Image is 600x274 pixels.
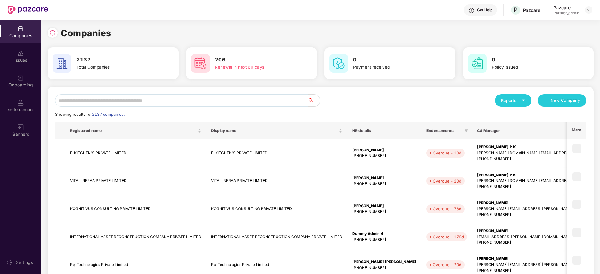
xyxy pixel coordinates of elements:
[206,139,347,167] td: EI KITCHEN'S PRIVATE LIMITED
[206,223,347,251] td: INTERNATIONAL ASSET RECONSTRUCTION COMPANY PRIVATE LIMITED
[586,7,591,12] img: svg+xml;base64,PHN2ZyBpZD0iRHJvcGRvd24tMzJ4MzIiIHhtbG5zPSJodHRwOi8vd3d3LnczLm9yZy8yMDAwL3N2ZyIgd2...
[572,228,581,237] img: icon
[538,94,586,107] button: plusNew Company
[433,262,461,268] div: Overdue - 20d
[329,54,348,73] img: svg+xml;base64,PHN2ZyB4bWxucz0iaHR0cDovL3d3dy53My5vcmcvMjAwMC9zdmciIHdpZHRoPSI2MCIgaGVpZ2h0PSI2MC...
[206,195,347,223] td: KOGNITIVUS CONSULTING PRIVATE LIMITED
[433,206,461,212] div: Overdue - 76d
[465,129,468,133] span: filter
[514,6,518,14] span: P
[463,127,470,135] span: filter
[352,203,416,209] div: [PERSON_NAME]
[352,181,416,187] div: [PHONE_NUMBER]
[353,56,432,64] h3: 0
[352,265,416,271] div: [PHONE_NUMBER]
[65,195,206,223] td: KOGNITIVUS CONSULTING PRIVATE LIMITED
[468,7,475,14] img: svg+xml;base64,PHN2ZyBpZD0iSGVscC0zMngzMiIgeG1sbnM9Imh0dHA6Ly93d3cudzMub3JnLzIwMDAvc3ZnIiB3aWR0aD...
[206,122,347,139] th: Display name
[353,64,432,71] div: Payment received
[352,237,416,243] div: [PHONE_NUMBER]
[433,234,464,240] div: Overdue - 175d
[65,167,206,195] td: VITAL INFRAA PRIVATE LIMITED
[18,75,24,81] img: svg+xml;base64,PHN2ZyB3aWR0aD0iMjAiIGhlaWdodD0iMjAiIHZpZXdCb3g9IjAgMCAyMCAyMCIgZmlsbD0ibm9uZSIgeG...
[55,112,125,117] span: Showing results for
[352,175,416,181] div: [PERSON_NAME]
[65,139,206,167] td: EI KITCHEN'S PRIVATE LIMITED
[426,128,462,133] span: Endorsements
[352,209,416,215] div: [PHONE_NUMBER]
[352,153,416,159] div: [PHONE_NUMBER]
[347,122,421,139] th: HR details
[544,98,548,103] span: plus
[553,11,579,16] div: Partner_admin
[49,30,56,36] img: svg+xml;base64,PHN2ZyBpZD0iUmVsb2FkLTMyeDMyIiB4bWxucz0iaHR0cDovL3d3dy53My5vcmcvMjAwMC9zdmciIHdpZH...
[572,172,581,181] img: icon
[14,259,35,266] div: Settings
[92,112,125,117] span: 2137 companies.
[18,100,24,106] img: svg+xml;base64,PHN2ZyB3aWR0aD0iMTQuNSIgaGVpZ2h0PSIxNC41IiB2aWV3Qm94PSIwIDAgMTYgMTYiIGZpbGw9Im5vbm...
[433,178,461,184] div: Overdue - 20d
[572,144,581,153] img: icon
[70,128,196,133] span: Registered name
[433,150,461,156] div: Overdue - 10d
[65,223,206,251] td: INTERNATIONAL ASSET RECONSTRUCTION COMPANY PRIVATE LIMITED
[7,259,13,266] img: svg+xml;base64,PHN2ZyBpZD0iU2V0dGluZy0yMHgyMCIgeG1sbnM9Imh0dHA6Ly93d3cudzMub3JnLzIwMDAvc3ZnIiB3aW...
[492,64,571,71] div: Policy issued
[215,56,294,64] h3: 206
[352,231,416,237] div: Dummy Admin 4
[492,56,571,64] h3: 0
[307,98,320,103] span: search
[352,259,416,265] div: [PERSON_NAME] [PERSON_NAME]
[211,128,338,133] span: Display name
[523,7,540,13] div: Pazcare
[61,26,111,40] h1: Companies
[65,122,206,139] th: Registered name
[477,128,599,133] span: CS Manager
[206,167,347,195] td: VITAL INFRAA PRIVATE LIMITED
[307,94,320,107] button: search
[18,124,24,130] img: svg+xml;base64,PHN2ZyB3aWR0aD0iMTYiIGhlaWdodD0iMTYiIHZpZXdCb3g9IjAgMCAxNiAxNiIgZmlsbD0ibm9uZSIgeG...
[477,7,492,12] div: Get Help
[76,56,155,64] h3: 2137
[551,97,580,104] span: New Company
[76,64,155,71] div: Total Companies
[572,256,581,265] img: icon
[352,147,416,153] div: [PERSON_NAME]
[53,54,71,73] img: svg+xml;base64,PHN2ZyB4bWxucz0iaHR0cDovL3d3dy53My5vcmcvMjAwMC9zdmciIHdpZHRoPSI2MCIgaGVpZ2h0PSI2MC...
[8,6,48,14] img: New Pazcare Logo
[521,98,525,102] span: caret-down
[501,97,525,104] div: Reports
[215,64,294,71] div: Renewal in next 60 days
[567,122,586,139] th: More
[572,200,581,209] img: icon
[553,5,579,11] div: Pazcare
[18,50,24,56] img: svg+xml;base64,PHN2ZyBpZD0iSXNzdWVzX2Rpc2FibGVkIiB4bWxucz0iaHR0cDovL3d3dy53My5vcmcvMjAwMC9zdmciIH...
[468,54,487,73] img: svg+xml;base64,PHN2ZyB4bWxucz0iaHR0cDovL3d3dy53My5vcmcvMjAwMC9zdmciIHdpZHRoPSI2MCIgaGVpZ2h0PSI2MC...
[191,54,210,73] img: svg+xml;base64,PHN2ZyB4bWxucz0iaHR0cDovL3d3dy53My5vcmcvMjAwMC9zdmciIHdpZHRoPSI2MCIgaGVpZ2h0PSI2MC...
[18,26,24,32] img: svg+xml;base64,PHN2ZyBpZD0iQ29tcGFuaWVzIiB4bWxucz0iaHR0cDovL3d3dy53My5vcmcvMjAwMC9zdmciIHdpZHRoPS...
